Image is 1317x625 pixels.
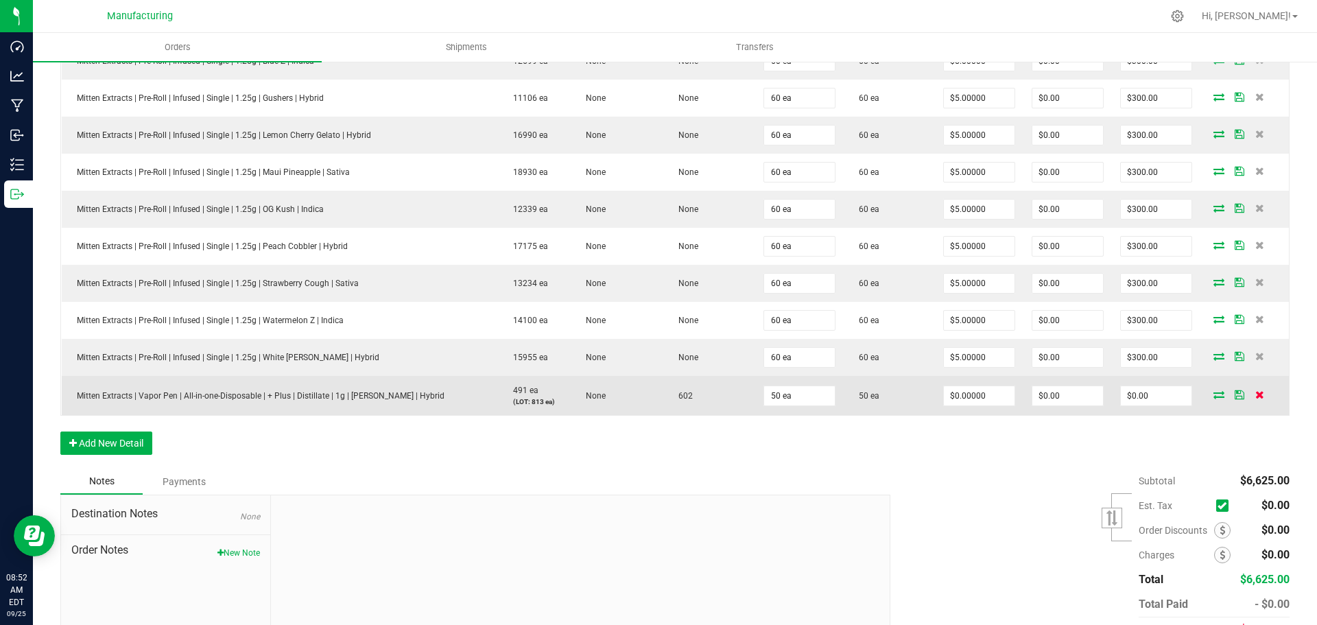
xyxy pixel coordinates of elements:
[70,391,444,401] span: Mitten Extracts | Vapor Pen | All-in-one-Disposable | + Plus | Distillate | 1g | [PERSON_NAME] | ...
[579,241,606,251] span: None
[1250,56,1270,64] span: Delete Order Detail
[1121,126,1191,145] input: 0
[1240,474,1290,487] span: $6,625.00
[852,241,879,251] span: 60 ea
[852,279,879,288] span: 60 ea
[1121,163,1191,182] input: 0
[1202,10,1291,21] span: Hi, [PERSON_NAME]!
[506,204,548,214] span: 12339 ea
[852,167,879,177] span: 60 ea
[672,353,698,362] span: None
[1250,241,1270,249] span: Delete Order Detail
[944,237,1015,256] input: 0
[1250,390,1270,399] span: Delete Order Detail
[1229,278,1250,286] span: Save Order Detail
[10,187,24,201] inline-svg: Outbound
[217,547,260,559] button: New Note
[672,316,698,325] span: None
[1250,204,1270,212] span: Delete Order Detail
[506,279,548,288] span: 13234 ea
[60,432,152,455] button: Add New Detail
[1229,93,1250,101] span: Save Order Detail
[1121,386,1191,405] input: 0
[70,130,371,140] span: Mitten Extracts | Pre-Roll | Infused | Single | 1.25g | Lemon Cherry Gelato | Hybrid
[143,469,225,494] div: Payments
[610,33,899,62] a: Transfers
[70,241,348,251] span: Mitten Extracts | Pre-Roll | Infused | Single | 1.25g | Peach Cobbler | Hybrid
[717,41,792,54] span: Transfers
[1250,93,1270,101] span: Delete Order Detail
[1032,348,1103,367] input: 0
[1139,573,1163,586] span: Total
[764,348,835,367] input: 0
[70,279,359,288] span: Mitten Extracts | Pre-Roll | Infused | Single | 1.25g | Strawberry Cough | Sativa
[944,386,1015,405] input: 0
[1032,237,1103,256] input: 0
[672,130,698,140] span: None
[1032,200,1103,219] input: 0
[71,542,260,558] span: Order Notes
[506,353,548,362] span: 15955 ea
[1261,523,1290,536] span: $0.00
[1169,10,1186,23] div: Manage settings
[944,311,1015,330] input: 0
[146,41,209,54] span: Orders
[70,167,350,177] span: Mitten Extracts | Pre-Roll | Infused | Single | 1.25g | Maui Pineapple | Sativa
[1121,89,1191,108] input: 0
[1032,386,1103,405] input: 0
[672,279,698,288] span: None
[672,241,698,251] span: None
[764,89,835,108] input: 0
[70,353,379,362] span: Mitten Extracts | Pre-Roll | Infused | Single | 1.25g | White [PERSON_NAME] | Hybrid
[1261,548,1290,561] span: $0.00
[1032,163,1103,182] input: 0
[1229,390,1250,399] span: Save Order Detail
[852,204,879,214] span: 60 ea
[1240,573,1290,586] span: $6,625.00
[506,316,548,325] span: 14100 ea
[1216,497,1235,515] span: Calculate excise tax
[10,99,24,113] inline-svg: Manufacturing
[944,126,1015,145] input: 0
[944,274,1015,293] input: 0
[579,316,606,325] span: None
[1121,348,1191,367] input: 0
[579,130,606,140] span: None
[1121,200,1191,219] input: 0
[240,512,260,521] span: None
[1250,315,1270,323] span: Delete Order Detail
[944,200,1015,219] input: 0
[1032,89,1103,108] input: 0
[1032,274,1103,293] input: 0
[852,391,879,401] span: 50 ea
[427,41,506,54] span: Shipments
[764,237,835,256] input: 0
[506,241,548,251] span: 17175 ea
[70,316,344,325] span: Mitten Extracts | Pre-Roll | Infused | Single | 1.25g | Watermelon Z | Indica
[672,167,698,177] span: None
[6,609,27,619] p: 09/25
[10,158,24,172] inline-svg: Inventory
[579,391,606,401] span: None
[579,279,606,288] span: None
[1255,598,1290,611] span: - $0.00
[944,348,1015,367] input: 0
[672,391,693,401] span: 602
[1229,204,1250,212] span: Save Order Detail
[1229,352,1250,360] span: Save Order Detail
[852,130,879,140] span: 60 ea
[579,204,606,214] span: None
[506,130,548,140] span: 16990 ea
[764,274,835,293] input: 0
[672,93,698,103] span: None
[1229,315,1250,323] span: Save Order Detail
[1250,167,1270,175] span: Delete Order Detail
[764,200,835,219] input: 0
[1139,475,1175,486] span: Subtotal
[10,40,24,54] inline-svg: Dashboard
[1032,311,1103,330] input: 0
[1139,598,1188,611] span: Total Paid
[1229,56,1250,64] span: Save Order Detail
[764,311,835,330] input: 0
[764,126,835,145] input: 0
